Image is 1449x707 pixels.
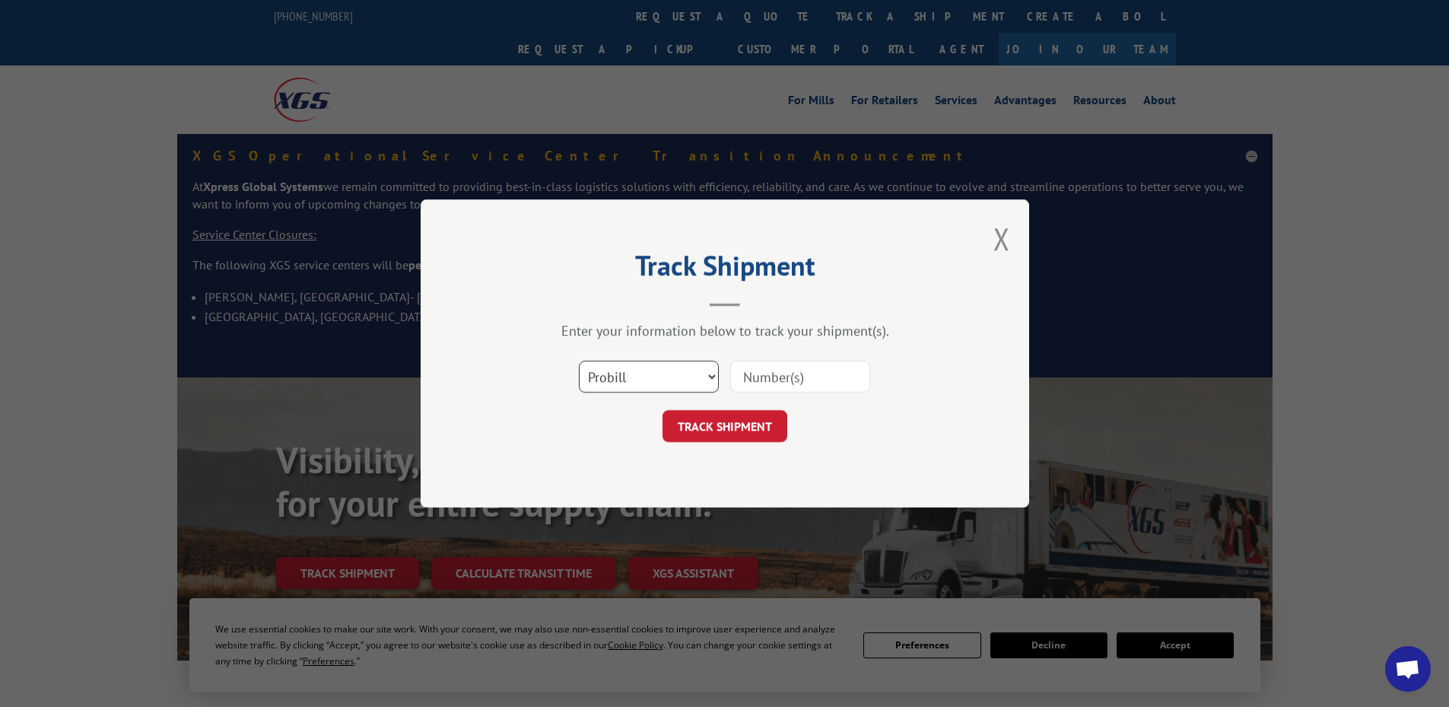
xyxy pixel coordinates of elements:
[730,361,870,393] input: Number(s)
[993,218,1010,259] button: Close modal
[663,410,787,442] button: TRACK SHIPMENT
[497,255,953,284] h2: Track Shipment
[1385,646,1431,692] a: Open chat
[497,322,953,339] div: Enter your information below to track your shipment(s).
